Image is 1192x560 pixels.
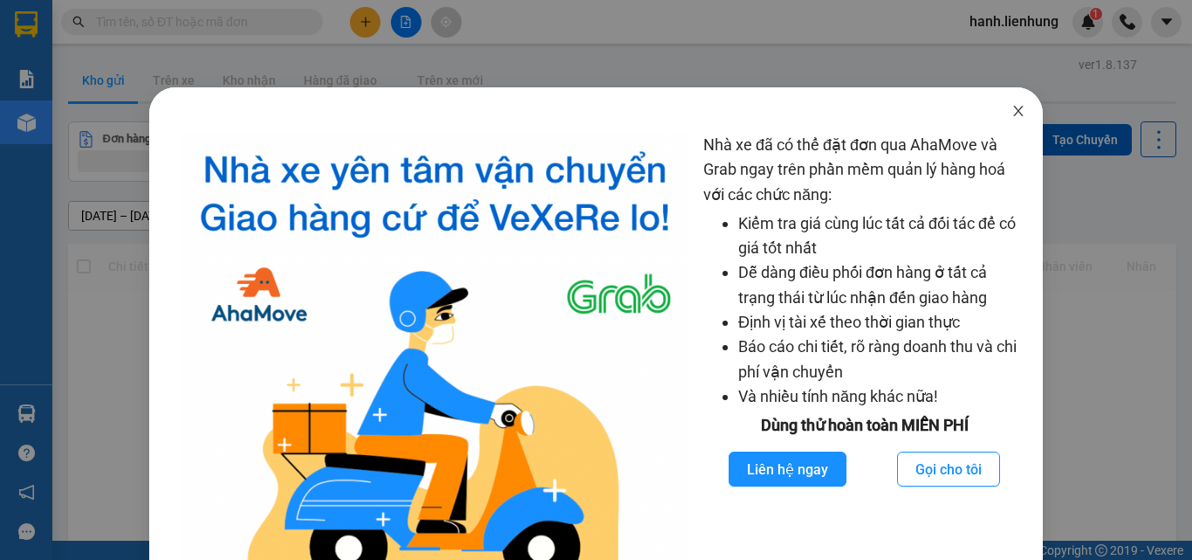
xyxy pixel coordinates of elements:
[747,459,828,480] span: Liên hệ ngay
[1011,104,1025,118] span: close
[738,310,1025,335] li: Định vị tài xế theo thời gian thực
[703,413,1025,438] div: Dùng thử hoàn toàn MIỄN PHÍ
[915,459,982,480] span: Gọi cho tôi
[738,335,1025,384] li: Báo cáo chi tiết, rõ ràng doanh thu và chi phí vận chuyển
[994,87,1043,136] button: Close
[897,452,1000,487] button: Gọi cho tôi
[738,211,1025,261] li: Kiểm tra giá cùng lúc tất cả đối tác để có giá tốt nhất
[738,260,1025,310] li: Dễ dàng điều phối đơn hàng ở tất cả trạng thái từ lúc nhận đến giao hàng
[738,384,1025,409] li: Và nhiều tính năng khác nữa!
[729,452,846,487] button: Liên hệ ngay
